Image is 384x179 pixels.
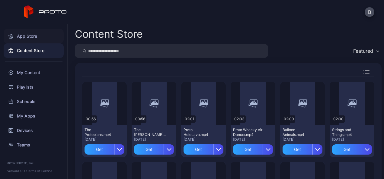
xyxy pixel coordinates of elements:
div: [DATE] [283,137,322,142]
a: Content Store [4,43,64,58]
button: Get [233,144,273,155]
a: App Store [4,29,64,43]
div: Get [283,144,312,155]
div: [DATE] [332,137,372,142]
div: The Protopians.mp4 [85,127,118,137]
div: Get [85,144,114,155]
button: Featured [350,44,382,58]
div: The Mona Lisa.mp4 [134,127,167,137]
button: Get [184,144,223,155]
a: My Apps [4,109,64,123]
a: Teams [4,138,64,152]
div: Featured [353,48,373,54]
div: Balloon Animals.mp4 [283,127,316,137]
div: Get [233,144,263,155]
span: Version 1.13.1 • [7,169,27,173]
div: [DATE] [184,137,223,142]
div: Proto Whacky Air Dancer.mp4 [233,127,266,137]
button: Get [283,144,322,155]
a: Playlists [4,80,64,94]
button: B [365,7,374,17]
div: Get [134,144,164,155]
div: Strings and Things.mp4 [332,127,365,137]
a: My Content [4,65,64,80]
div: Get [184,144,213,155]
a: Schedule [4,94,64,109]
button: Get [85,144,124,155]
button: Get [134,144,174,155]
div: © 2025 PROTO, Inc. [7,161,60,165]
div: [DATE] [134,137,174,142]
a: Devices [4,123,64,138]
div: Proto HoloLava.mp4 [184,127,217,137]
div: [DATE] [85,137,124,142]
div: Content Store [75,29,143,39]
a: Terms Of Service [27,169,52,173]
div: [DATE] [233,137,273,142]
div: Get [332,144,362,155]
button: Get [332,144,372,155]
